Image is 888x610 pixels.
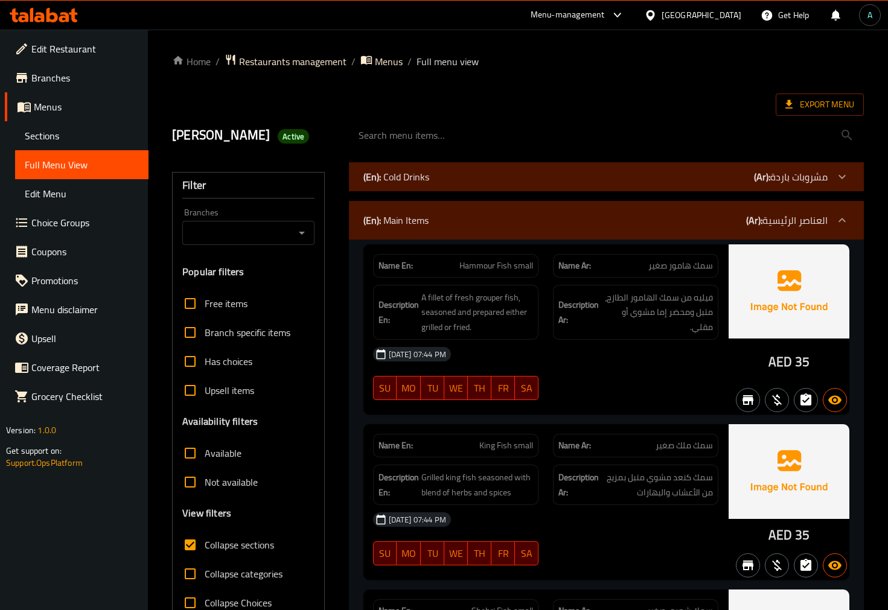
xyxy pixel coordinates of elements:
[379,259,413,272] strong: Name En:
[421,290,533,335] span: A fillet of fresh grouper fish, seasoned and prepared either grilled or fried.
[6,455,83,471] a: Support.OpsPlatform
[785,97,854,112] span: Export Menu
[473,380,487,397] span: TH
[662,8,741,22] div: [GEOGRAPHIC_DATA]
[426,380,439,397] span: TU
[601,470,713,500] span: سمك كنعد مشوي متبل بمزيج من الأعشاب والبهارات
[729,424,849,518] img: Ae5nvW7+0k+MAAAAAElFTkSuQmCC
[468,541,491,565] button: TH
[379,470,419,500] strong: Description En:
[182,265,314,279] h3: Popular filters
[182,506,231,520] h3: View filters
[205,325,290,340] span: Branch specific items
[558,259,591,272] strong: Name Ar:
[31,331,139,346] span: Upsell
[421,470,533,500] span: Grilled king fish seasoned with blend of herbs and spices
[417,54,479,69] span: Full menu view
[520,545,534,562] span: SA
[239,54,347,69] span: Restaurants management
[205,354,252,369] span: Has choices
[25,129,139,143] span: Sections
[205,383,254,398] span: Upsell items
[363,170,429,184] p: Cold Drinks
[794,388,818,412] button: Not has choices
[515,376,538,400] button: SA
[768,523,792,547] span: AED
[5,237,149,266] a: Coupons
[444,376,468,400] button: WE
[351,54,356,69] li: /
[182,415,258,428] h3: Availability filters
[379,380,392,397] span: SU
[795,350,810,373] span: 35
[293,224,310,241] button: Open
[25,186,139,201] span: Edit Menu
[444,541,468,565] button: WE
[491,541,515,565] button: FR
[5,266,149,295] a: Promotions
[349,120,864,151] input: search
[278,131,309,142] span: Active
[5,92,149,121] a: Menus
[379,297,419,327] strong: Description En:
[558,470,599,500] strong: Description Ar:
[205,538,274,552] span: Collapse sections
[34,100,139,114] span: Menus
[182,173,314,199] div: Filter
[794,553,818,577] button: Not has choices
[823,388,847,412] button: Available
[426,545,439,562] span: TU
[31,244,139,259] span: Coupons
[397,541,421,565] button: MO
[5,324,149,353] a: Upsell
[421,541,444,565] button: TU
[379,545,392,562] span: SU
[5,63,149,92] a: Branches
[401,545,416,562] span: MO
[746,211,762,229] b: (Ar):
[754,168,770,186] b: (Ar):
[205,296,248,311] span: Free items
[31,302,139,317] span: Menu disclaimer
[15,121,149,150] a: Sections
[37,422,56,438] span: 1.0.0
[531,8,605,22] div: Menu-management
[172,54,211,69] a: Home
[736,388,760,412] button: Not branch specific item
[25,157,139,172] span: Full Menu View
[5,382,149,411] a: Grocery Checklist
[360,54,403,69] a: Menus
[205,475,258,489] span: Not available
[473,545,487,562] span: TH
[468,376,491,400] button: TH
[172,54,864,69] nav: breadcrumb
[729,244,849,338] img: Ae5nvW7+0k+MAAAAAElFTkSuQmCC
[373,376,397,400] button: SU
[363,168,381,186] b: (En):
[746,213,828,227] p: العناصر الرئيسية
[496,380,510,397] span: FR
[823,553,847,577] button: Available
[5,34,149,63] a: Edit Restaurant
[558,297,599,327] strong: Description Ar:
[15,179,149,208] a: Edit Menu
[768,350,792,373] span: AED
[31,273,139,288] span: Promotions
[31,215,139,230] span: Choice Groups
[765,553,789,577] button: Purchased item
[515,541,538,565] button: SA
[216,54,220,69] li: /
[31,360,139,375] span: Coverage Report
[349,201,864,240] div: (En): Main Items(Ar):العناصر الرئيسية
[867,8,872,22] span: A
[401,380,416,397] span: MO
[172,126,334,144] h2: [PERSON_NAME]
[373,541,397,565] button: SU
[449,545,463,562] span: WE
[421,376,444,400] button: TU
[397,376,421,400] button: MO
[205,567,283,581] span: Collapse categories
[5,208,149,237] a: Choice Groups
[225,54,347,69] a: Restaurants management
[384,514,451,526] span: [DATE] 07:44 PM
